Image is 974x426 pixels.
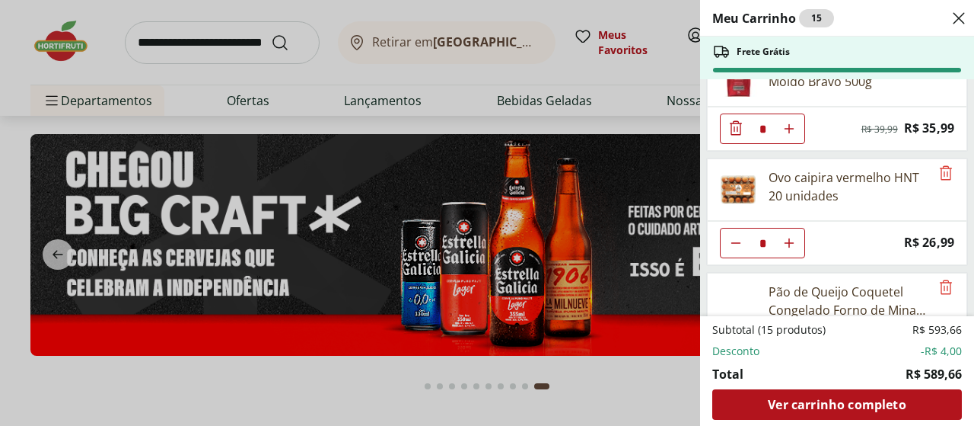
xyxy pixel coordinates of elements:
[904,118,954,139] span: R$ 35,99
[751,229,774,258] input: Quantidade Atual
[712,365,743,383] span: Total
[937,165,955,183] button: Remove
[799,9,834,27] div: 15
[769,283,930,319] div: Pão de Queijo Coquetel Congelado Forno de Minas 400g
[769,168,930,205] div: Ovo caipira vermelho HNT 20 unidades
[751,114,774,143] input: Quantidade Atual
[906,365,962,383] span: R$ 589,66
[921,344,962,359] span: -R$ 4,00
[712,9,834,27] h2: Meu Carrinho
[937,279,955,297] button: Remove
[861,123,898,136] span: R$ 39,99
[712,389,962,420] a: Ver carrinho completo
[904,232,954,253] span: R$ 26,99
[774,114,804,144] button: Aumentar Quantidade
[721,114,751,144] button: Diminuir Quantidade
[717,283,759,325] img: Pão de Queijo Coquetel Congelado Forno de Minas 400g
[774,228,804,258] button: Aumentar Quantidade
[737,46,790,58] span: Frete Grátis
[712,322,826,338] span: Subtotal (15 produtos)
[712,344,759,359] span: Desconto
[721,228,751,258] button: Diminuir Quantidade
[768,399,906,411] span: Ver carrinho completo
[912,322,962,338] span: R$ 593,66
